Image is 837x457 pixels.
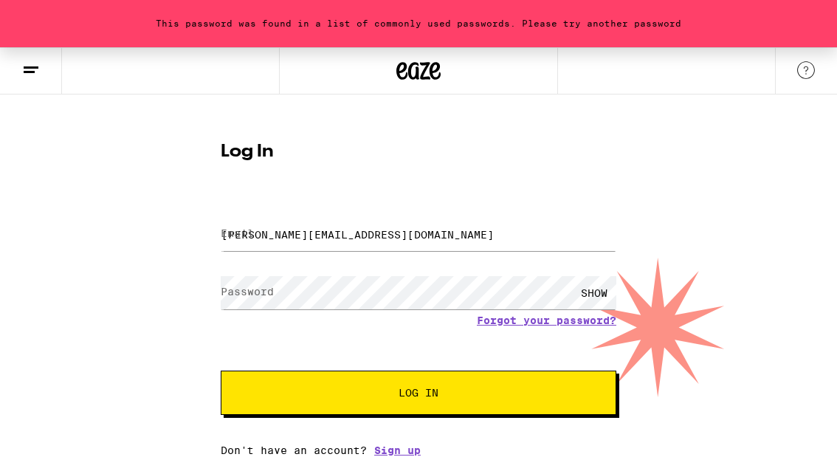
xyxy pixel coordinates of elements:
label: Password [221,286,274,298]
a: Sign up [374,444,421,456]
button: Log In [221,371,616,415]
h1: Log In [221,143,616,161]
label: Email [221,227,254,239]
input: Email [221,218,616,251]
span: Hi. Need any help? [9,10,106,22]
div: Don't have an account? [221,444,616,456]
div: SHOW [572,276,616,309]
a: Forgot your password? [477,315,616,326]
span: Log In [399,388,438,398]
